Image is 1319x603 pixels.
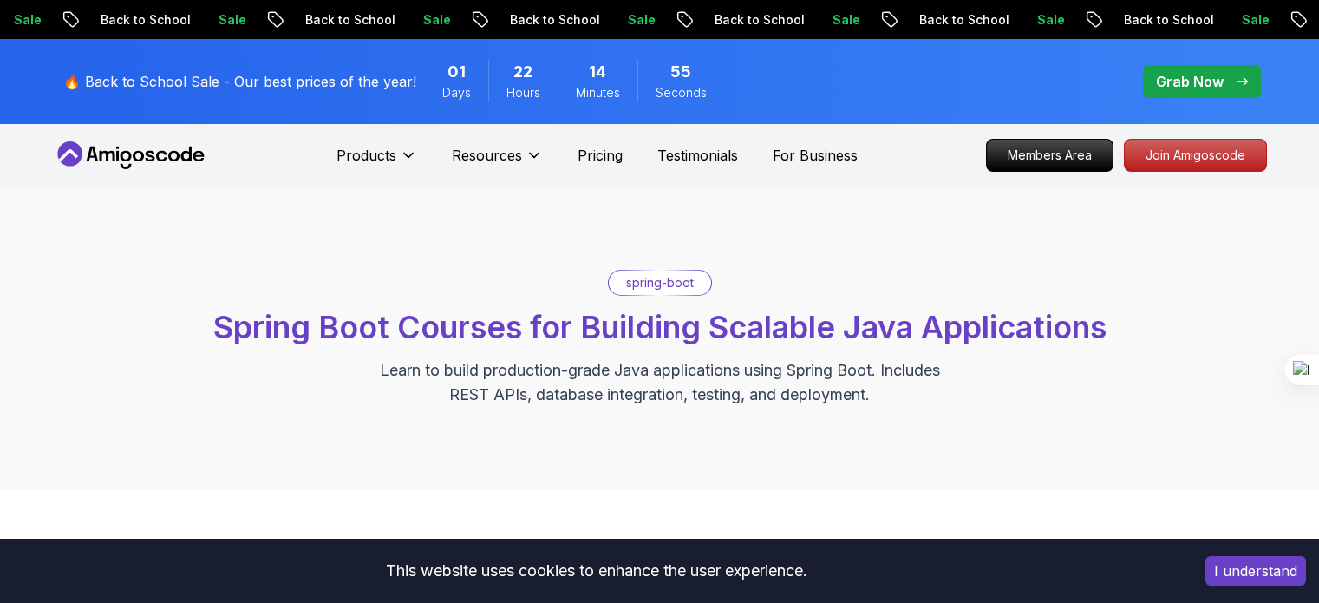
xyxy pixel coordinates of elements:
button: Products [336,145,417,180]
p: Learn to build production-grade Java applications using Spring Boot. Includes REST APIs, database... [369,358,951,407]
span: Spring Boot Courses for Building Scalable Java Applications [213,308,1107,346]
span: Days [442,84,471,102]
button: Accept cookies [1205,556,1306,586]
span: 55 Seconds [670,60,691,84]
a: Members Area [986,139,1113,172]
a: Pricing [578,145,623,166]
p: Members Area [987,140,1113,171]
p: Back to School [496,11,614,29]
a: Join Amigoscode [1124,139,1267,172]
p: Back to School [87,11,205,29]
p: Resources [452,145,522,166]
p: spring-boot [626,274,694,292]
span: 14 Minutes [589,60,606,84]
p: Products [336,145,396,166]
p: Sale [1228,11,1283,29]
p: Back to School [1110,11,1228,29]
div: This website uses cookies to enhance the user experience. [13,552,1179,590]
p: Sale [1023,11,1079,29]
span: 22 Hours [513,60,532,84]
p: Back to School [701,11,819,29]
p: Back to School [291,11,409,29]
a: For Business [773,145,858,166]
span: 1 Days [447,60,466,84]
p: Sale [409,11,465,29]
p: 🔥 Back to School Sale - Our best prices of the year! [63,71,416,92]
button: Resources [452,145,543,180]
p: Sale [819,11,874,29]
span: Seconds [656,84,707,102]
p: Sale [614,11,669,29]
p: Join Amigoscode [1125,140,1266,171]
p: Grab Now [1156,71,1224,92]
a: Testimonials [657,145,738,166]
span: Minutes [576,84,620,102]
p: Sale [205,11,260,29]
p: Back to School [905,11,1023,29]
span: Hours [506,84,540,102]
